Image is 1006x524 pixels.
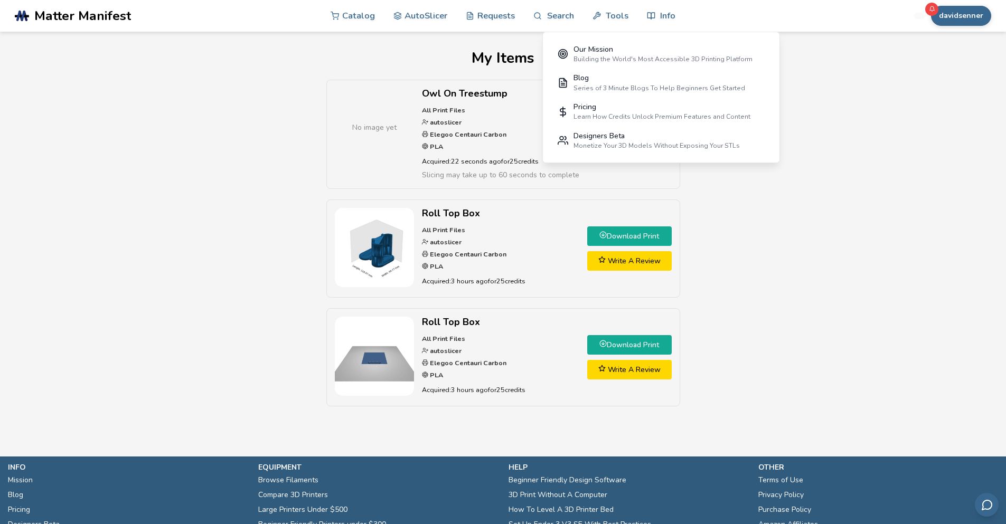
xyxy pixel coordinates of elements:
[758,488,804,502] a: Privacy Policy
[428,142,443,151] strong: PLA
[931,6,991,26] button: davidsenner
[428,358,506,367] strong: Elegoo Centauri Carbon
[975,493,999,517] button: Send feedback via email
[422,225,465,234] strong: All Print Files
[509,473,626,488] a: Beginner Friendly Design Software
[422,106,465,115] strong: All Print Files
[8,473,33,488] a: Mission
[422,275,579,287] p: Acquired: 3 hours ago for 25 credits
[335,208,414,287] img: Roll Top Box
[573,142,740,149] div: Monetize Your 3D Models Without Exposing Your STLs
[422,384,579,395] p: Acquired: 3 hours ago for 25 credits
[258,462,498,473] p: equipment
[34,8,131,23] span: Matter Manifest
[422,88,579,99] h2: Owl On Treestump
[573,45,753,54] div: Our Mission
[428,370,443,379] strong: PLA
[758,502,811,517] a: Purchase Policy
[8,462,248,473] p: info
[428,130,506,139] strong: Elegoo Centauri Carbon
[573,55,753,63] div: Building the World's Most Accessible 3D Printing Platform
[335,317,414,396] img: Roll Top Box
[428,262,443,271] strong: PLA
[422,334,465,343] strong: All Print Files
[587,360,672,379] a: Write A Review
[573,74,745,82] div: Blog
[758,462,998,473] p: other
[8,488,23,502] a: Blog
[428,237,462,246] strong: autoslicer
[422,156,579,167] p: Acquired: 22 seconds ago for 25 credits
[587,226,672,246] a: Download Print
[422,208,579,219] h2: Roll Top Box
[48,50,958,66] h1: My Items
[352,122,397,133] span: No image yet
[550,126,772,155] a: Designers BetaMonetize Your 3D Models Without Exposing Your STLs
[422,317,579,328] h2: Roll Top Box
[258,502,347,517] a: Large Printers Under $500
[758,473,803,488] a: Terms of Use
[428,346,462,355] strong: autoslicer
[8,502,30,517] a: Pricing
[258,488,328,502] a: Compare 3D Printers
[509,488,607,502] a: 3D Print Without A Computer
[573,84,745,92] div: Series of 3 Minute Blogs To Help Beginners Get Started
[573,113,750,120] div: Learn How Credits Unlock Premium Features and Content
[550,97,772,126] a: PricingLearn How Credits Unlock Premium Features and Content
[550,40,772,69] a: Our MissionBuilding the World's Most Accessible 3D Printing Platform
[428,250,506,259] strong: Elegoo Centauri Carbon
[587,335,672,355] a: Download Print
[428,118,462,127] strong: autoslicer
[550,69,772,98] a: BlogSeries of 3 Minute Blogs To Help Beginners Get Started
[422,170,579,180] span: Slicing may take up to 60 seconds to complete
[509,502,614,517] a: How To Level A 3D Printer Bed
[587,251,672,271] a: Write A Review
[573,132,740,140] div: Designers Beta
[258,473,318,488] a: Browse Filaments
[509,462,748,473] p: help
[573,103,750,111] div: Pricing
